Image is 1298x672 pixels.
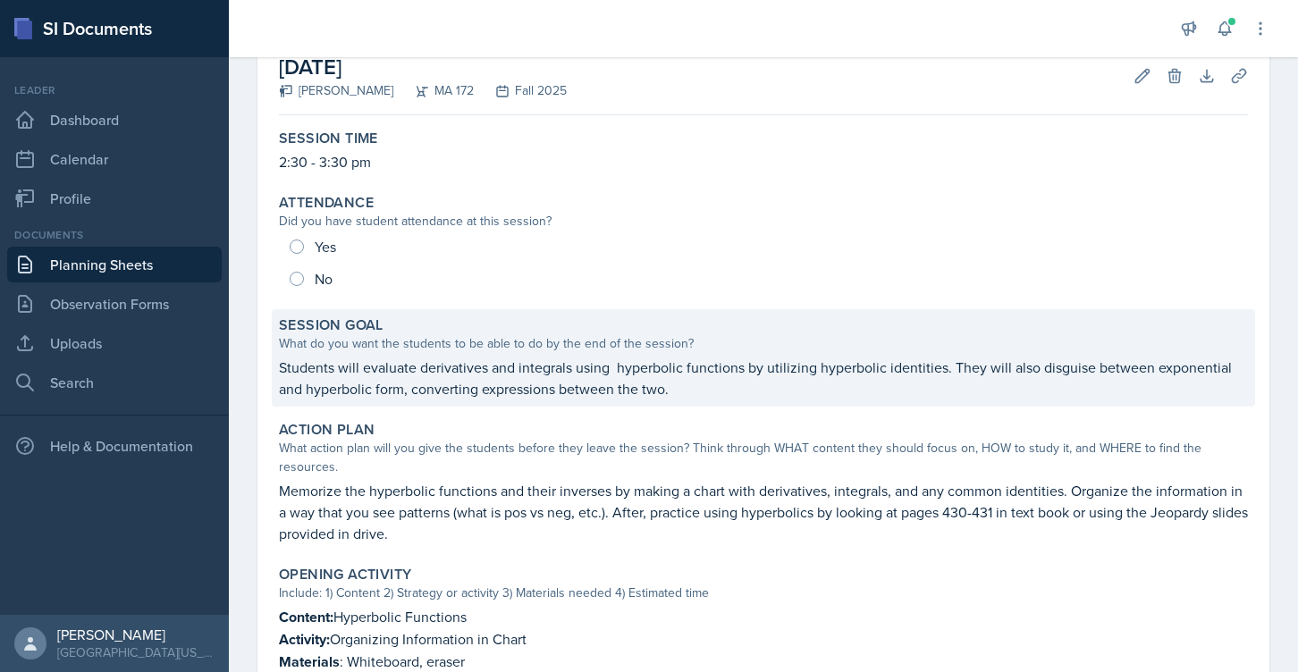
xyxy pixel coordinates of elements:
[57,643,215,661] div: [GEOGRAPHIC_DATA][US_STATE] in [GEOGRAPHIC_DATA]
[279,130,378,147] label: Session Time
[279,212,1248,231] div: Did you have student attendance at this session?
[279,357,1248,399] p: Students will evaluate derivatives and integrals using hyperbolic functions by utilizing hyperbol...
[7,428,222,464] div: Help & Documentation
[279,628,1248,651] p: Organizing Information in Chart
[279,151,1248,172] p: 2:30 - 3:30 pm
[279,316,383,334] label: Session Goal
[474,81,567,100] div: Fall 2025
[7,102,222,138] a: Dashboard
[7,82,222,98] div: Leader
[279,584,1248,602] div: Include: 1) Content 2) Strategy or activity 3) Materials needed 4) Estimated time
[7,141,222,177] a: Calendar
[279,606,1248,628] p: Hyperbolic Functions
[7,325,222,361] a: Uploads
[393,81,474,100] div: MA 172
[7,181,222,216] a: Profile
[279,421,375,439] label: Action Plan
[279,194,374,212] label: Attendance
[279,607,333,627] strong: Content:
[279,81,393,100] div: [PERSON_NAME]
[279,480,1248,544] p: Memorize the hyperbolic functions and their inverses by making a chart with derivatives, integral...
[7,247,222,282] a: Planning Sheets
[279,651,340,672] strong: Materials
[57,626,215,643] div: [PERSON_NAME]
[279,439,1248,476] div: What action plan will you give the students before they leave the session? Think through WHAT con...
[279,629,330,650] strong: Activity:
[279,51,567,83] h2: [DATE]
[7,365,222,400] a: Search
[7,227,222,243] div: Documents
[7,286,222,322] a: Observation Forms
[279,334,1248,353] div: What do you want the students to be able to do by the end of the session?
[279,566,411,584] label: Opening Activity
